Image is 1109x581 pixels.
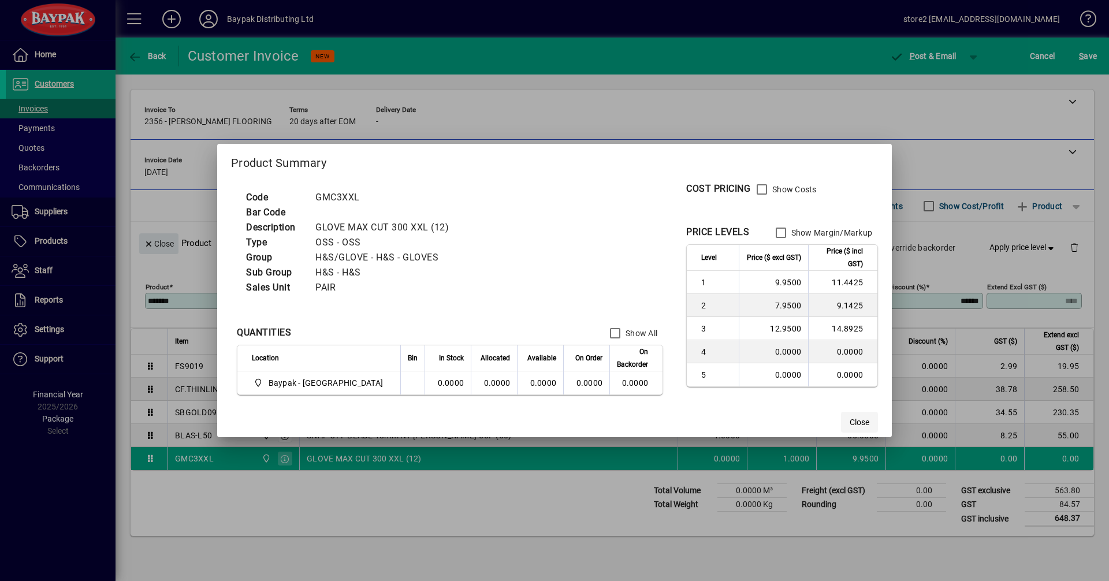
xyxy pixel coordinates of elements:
[310,220,463,235] td: GLOVE MAX CUT 300 XXL (12)
[269,377,384,389] span: Baypak - [GEOGRAPHIC_DATA]
[808,340,877,363] td: 0.0000
[576,378,603,388] span: 0.0000
[686,182,750,196] div: COST PRICING
[609,371,663,394] td: 0.0000
[240,265,310,280] td: Sub Group
[527,352,556,364] span: Available
[808,294,877,317] td: 9.1425
[240,205,310,220] td: Bar Code
[850,416,869,429] span: Close
[739,340,808,363] td: 0.0000
[240,220,310,235] td: Description
[240,280,310,295] td: Sales Unit
[770,184,817,195] label: Show Costs
[310,265,463,280] td: H&S - H&S
[252,352,279,364] span: Location
[789,227,873,239] label: Show Margin/Markup
[841,412,878,433] button: Close
[808,271,877,294] td: 11.4425
[808,317,877,340] td: 14.8925
[240,250,310,265] td: Group
[237,326,291,340] div: QUANTITIES
[439,352,464,364] span: In Stock
[739,271,808,294] td: 9.9500
[701,346,732,357] span: 4
[701,369,732,381] span: 5
[701,300,732,311] span: 2
[701,323,732,334] span: 3
[252,376,388,390] span: Baypak - Onekawa
[686,225,749,239] div: PRICE LEVELS
[481,352,510,364] span: Allocated
[310,190,463,205] td: GMC3XXL
[701,277,732,288] span: 1
[739,294,808,317] td: 7.9500
[310,250,463,265] td: H&S/GLOVE - H&S - GLOVES
[816,245,863,270] span: Price ($ incl GST)
[739,363,808,386] td: 0.0000
[747,251,801,264] span: Price ($ excl GST)
[310,235,463,250] td: OSS - OSS
[617,345,648,371] span: On Backorder
[701,251,717,264] span: Level
[517,371,563,394] td: 0.0000
[310,280,463,295] td: PAIR
[217,144,892,177] h2: Product Summary
[575,352,602,364] span: On Order
[623,327,657,339] label: Show All
[808,363,877,386] td: 0.0000
[425,371,471,394] td: 0.0000
[471,371,517,394] td: 0.0000
[408,352,418,364] span: Bin
[739,317,808,340] td: 12.9500
[240,235,310,250] td: Type
[240,190,310,205] td: Code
